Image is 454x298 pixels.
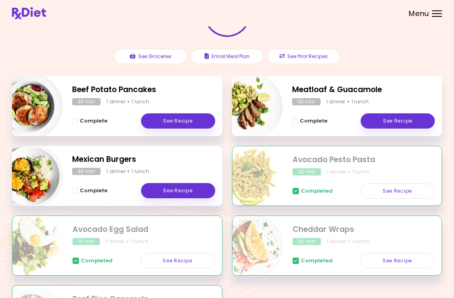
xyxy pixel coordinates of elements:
span: Completed [301,188,333,194]
div: 1 dinner + 1 lunch [106,168,149,175]
span: Complete [300,118,327,124]
div: 1 dinner + 1 lunch [327,168,369,175]
h2: Cheddar Wraps [293,224,435,236]
h2: Meatloaf & Guacamole [292,84,435,96]
img: Info - Meatloaf & Guacamole [216,73,283,139]
div: 30 min [292,98,321,105]
img: Info - Avocado Pesto Pasta [217,143,283,209]
a: See Recipe - Mexican Burgers [141,183,215,198]
div: 15 min [73,238,100,245]
div: 1 dinner + 1 lunch [106,98,149,105]
div: 20 min [293,238,321,245]
span: Completed [301,258,333,264]
span: Menu [409,10,429,17]
button: Email Meal Plan [191,49,263,64]
button: See Prior Recipes [267,49,340,64]
button: Complete - Mexican Burgers [72,186,107,195]
button: See Groceries [114,49,187,64]
div: 1 dinner + 1 lunch [105,238,148,245]
a: See Recipe - Meatloaf & Guacamole [361,113,435,129]
div: 20 min [293,168,321,175]
div: 1 dinner + 1 lunch [327,238,369,245]
img: RxDiet [12,7,46,19]
button: Complete - Meatloaf & Guacamole [292,116,327,126]
h2: Beef Potato Pancakes [72,84,215,96]
a: See Recipe - Beef Potato Pancakes [141,113,215,129]
div: 1 dinner + 1 lunch [326,98,369,105]
button: Complete - Beef Potato Pancakes [72,116,107,126]
a: See Recipe - Avocado Pesto Pasta [360,183,434,199]
div: 30 min [72,168,101,175]
span: Complete [80,118,107,124]
h2: Mexican Burgers [72,154,215,165]
img: Info - Cheddar Wraps [217,213,283,279]
h2: Avocado Egg Salad [73,224,215,236]
span: Complete [80,187,107,194]
a: See Recipe - Avocado Egg Salad [141,253,215,268]
h2: Avocado Pesto Pasta [293,154,435,166]
a: See Recipe - Cheddar Wraps [360,253,434,268]
div: 30 min [72,98,101,105]
span: Completed [81,258,113,264]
